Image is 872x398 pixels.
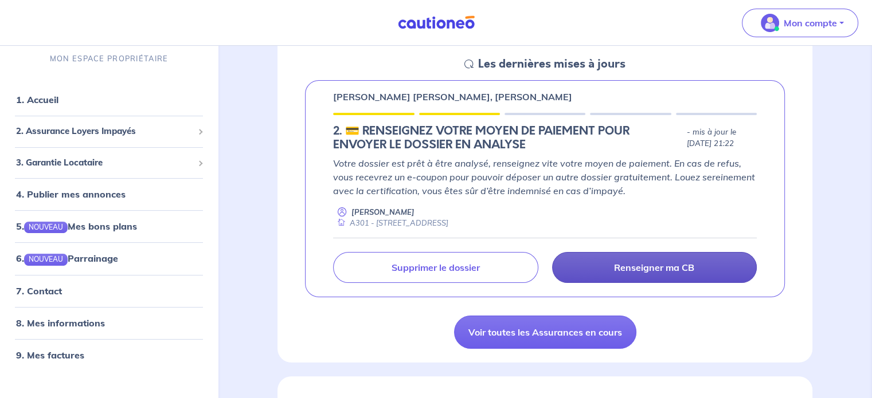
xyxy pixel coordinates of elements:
div: 6.NOUVEAUParrainage [5,247,213,270]
p: Votre dossier est prêt à être analysé, renseignez vite votre moyen de paiement. En cas de refus, ... [333,156,757,198]
img: Cautioneo [393,15,479,30]
div: 1. Accueil [5,89,213,112]
p: Supprimer le dossier [392,262,480,273]
p: - mis à jour le [DATE] 21:22 [687,127,757,149]
p: MON ESPACE PROPRIÉTAIRE [50,54,168,65]
button: illu_account_valid_menu.svgMon compte [742,9,858,37]
p: [PERSON_NAME] [PERSON_NAME], [PERSON_NAME] [333,90,572,104]
p: [PERSON_NAME] [351,207,415,218]
a: 4. Publier mes annonces [16,189,126,200]
img: illu_account_valid_menu.svg [761,14,779,32]
p: Renseigner ma CB [614,262,694,273]
span: 3. Garantie Locataire [16,156,193,170]
h5: 2.︎ 💳 RENSEIGNEZ VOTRE MOYEN DE PAIEMENT POUR ENVOYER LE DOSSIER EN ANALYSE [333,124,682,152]
div: 3. Garantie Locataire [5,152,213,174]
div: 5.NOUVEAUMes bons plans [5,215,213,238]
div: 7. Contact [5,279,213,302]
a: Renseigner ma CB [552,252,757,283]
div: state: CB-IN-PROGRESS, Context: LESS-THAN-20-DAYS,CHOOSE-CERTIFICATE,RELATIONSHIP,LESSOR-DOCUMENTS [333,124,757,152]
div: 4. Publier mes annonces [5,183,213,206]
span: 2. Assurance Loyers Impayés [16,125,193,139]
div: 8. Mes informations [5,312,213,334]
p: Mon compte [784,16,837,30]
a: Voir toutes les Assurances en cours [454,316,636,349]
div: 9. Mes factures [5,344,213,367]
h5: Les dernières mises à jours [478,57,625,71]
a: 5.NOUVEAUMes bons plans [16,221,137,233]
a: 8. Mes informations [16,317,105,329]
a: 7. Contact [16,285,62,297]
a: 1. Accueil [16,94,58,106]
a: Supprimer le dossier [333,252,538,283]
a: 9. Mes factures [16,349,84,361]
a: 6.NOUVEAUParrainage [16,253,118,265]
div: A301 - [STREET_ADDRESS] [333,218,448,228]
div: 2. Assurance Loyers Impayés [5,121,213,143]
